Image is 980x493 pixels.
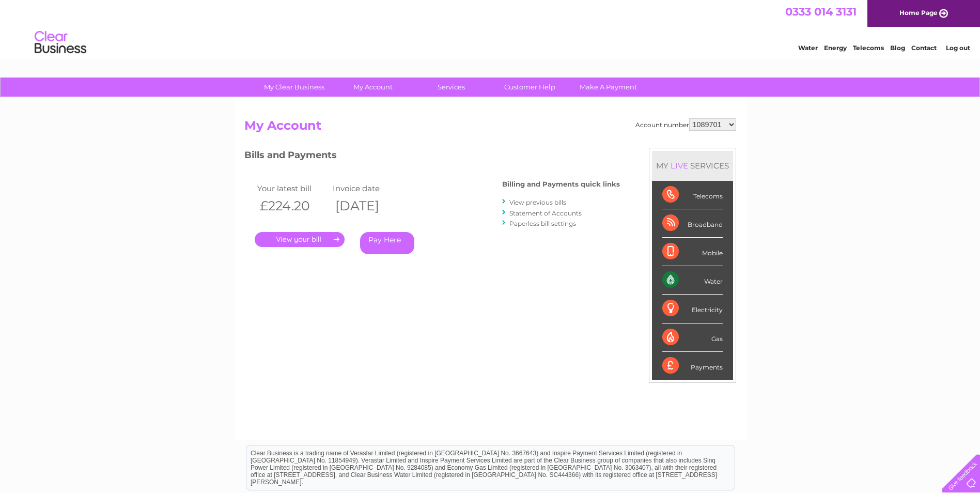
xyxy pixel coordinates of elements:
[635,118,736,131] div: Account number
[330,195,406,217] th: [DATE]
[890,44,905,52] a: Blog
[330,181,406,195] td: Invoice date
[509,209,582,217] a: Statement of Accounts
[34,27,87,58] img: logo.png
[824,44,847,52] a: Energy
[502,180,620,188] h4: Billing and Payments quick links
[662,352,723,380] div: Payments
[662,266,723,295] div: Water
[330,78,415,97] a: My Account
[255,232,345,247] a: .
[487,78,572,97] a: Customer Help
[360,232,414,254] a: Pay Here
[244,118,736,138] h2: My Account
[946,44,970,52] a: Log out
[662,238,723,266] div: Mobile
[662,323,723,352] div: Gas
[662,181,723,209] div: Telecoms
[509,220,576,227] a: Paperless bill settings
[246,6,735,50] div: Clear Business is a trading name of Verastar Limited (registered in [GEOGRAPHIC_DATA] No. 3667643...
[853,44,884,52] a: Telecoms
[566,78,651,97] a: Make A Payment
[652,151,733,180] div: MY SERVICES
[255,181,330,195] td: Your latest bill
[255,195,330,217] th: £224.20
[662,295,723,323] div: Electricity
[409,78,494,97] a: Services
[244,148,620,166] h3: Bills and Payments
[798,44,818,52] a: Water
[252,78,337,97] a: My Clear Business
[509,198,566,206] a: View previous bills
[662,209,723,238] div: Broadband
[785,5,857,18] a: 0333 014 3131
[668,161,690,171] div: LIVE
[911,44,937,52] a: Contact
